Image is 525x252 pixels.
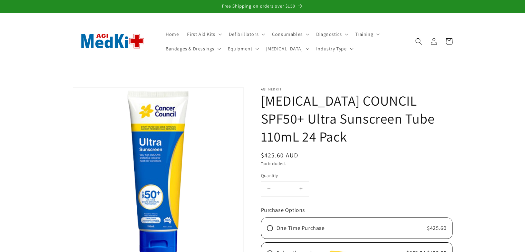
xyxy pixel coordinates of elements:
p: Free Shipping on orders over $150 [7,3,518,9]
span: First Aid Kits [187,31,215,37]
label: Quantity [261,172,389,179]
summary: Search [411,34,426,49]
summary: Bandages & Dressings [162,41,224,56]
summary: Training [351,27,382,41]
img: AGI MedKit [73,22,152,60]
div: Tax included. [261,160,453,167]
summary: Defibrillators [225,27,268,41]
p: AGI MedKit [261,87,453,91]
summary: [MEDICAL_DATA] [262,41,312,56]
span: Defibrillators [229,31,259,37]
summary: Equipment [224,41,262,56]
span: [MEDICAL_DATA] [266,46,302,52]
a: Home [162,27,183,41]
summary: Diagnostics [312,27,351,41]
summary: First Aid Kits [183,27,224,41]
span: Training [355,31,373,37]
span: Industry Type [316,46,347,52]
span: Equipment [228,46,252,52]
span: Diagnostics [316,31,342,37]
h1: [MEDICAL_DATA] COUNCIL SPF50+ Ultra Sunscreen Tube 110mL 24 Pack [261,91,453,145]
span: Consumables [272,31,303,37]
summary: Consumables [268,27,312,41]
span: $425.60 AUD [261,151,299,159]
span: Bandages & Dressings [166,46,214,52]
summary: Industry Type [312,41,356,56]
div: Purchase Options [261,205,453,215]
span: Home [166,31,179,37]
